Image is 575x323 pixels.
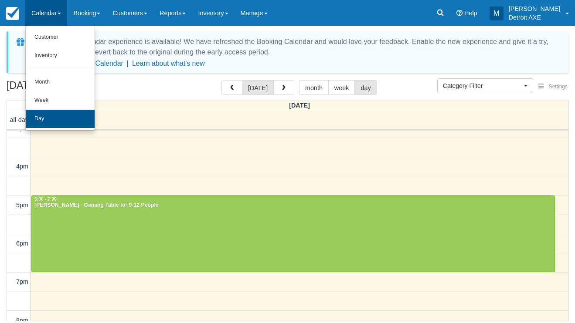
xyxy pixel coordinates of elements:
span: [DATE] [289,102,310,109]
button: week [328,80,355,95]
span: Help [464,10,477,17]
button: day [354,80,377,95]
button: [DATE] [242,80,274,95]
p: Detroit AXE [509,13,560,22]
ul: Calendar [25,26,95,131]
div: A new Booking Calendar experience is available! We have refreshed the Booking Calendar and would ... [29,37,558,57]
button: Category Filter [437,78,533,93]
span: 5pm [16,202,28,209]
a: Month [26,73,95,91]
button: Settings [533,81,573,93]
a: Learn about what's new [132,60,205,67]
button: Enable New Booking Calendar [29,59,123,68]
i: Help [456,10,463,16]
a: Inventory [26,47,95,65]
div: [PERSON_NAME] - Gaming Table for 9-12 People [34,202,552,209]
h2: [DATE] [7,80,117,96]
p: [PERSON_NAME] [509,4,560,13]
div: M [490,7,504,20]
span: 7pm [16,278,28,285]
img: checkfront-main-nav-mini-logo.png [6,7,19,20]
span: Settings [549,84,568,90]
a: Day [26,110,95,128]
span: | [127,60,129,67]
a: Week [26,91,95,110]
span: all-day [10,116,28,123]
span: 3pm [16,124,28,131]
span: 6pm [16,240,28,247]
a: 5:00 - 7:00[PERSON_NAME] - Gaming Table for 9-12 People [31,195,555,273]
span: 4pm [16,163,28,170]
a: Customer [26,28,95,47]
span: Category Filter [443,81,522,90]
button: month [299,80,329,95]
span: 5:00 - 7:00 [34,197,57,202]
